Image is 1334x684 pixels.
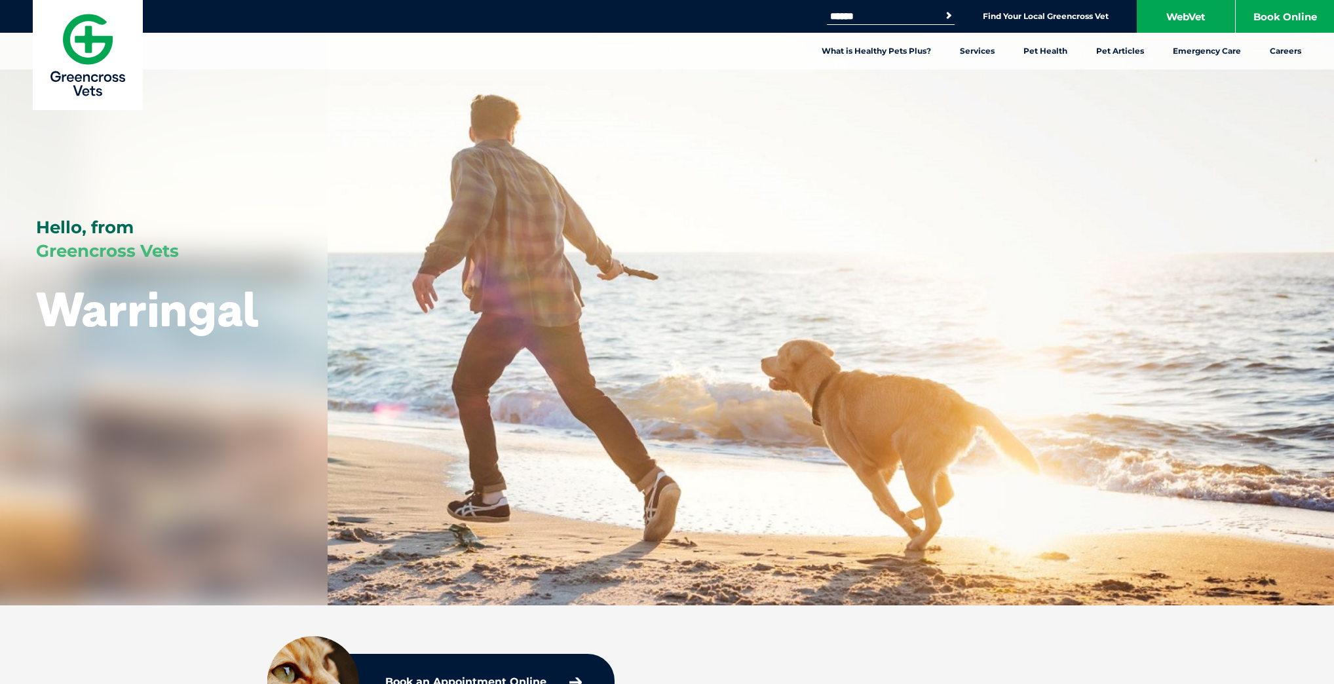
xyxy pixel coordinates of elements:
span: Greencross Vets [36,240,179,261]
a: What is Healthy Pets Plus? [807,33,945,69]
a: Pet Health [1009,33,1082,69]
span: Hello, from [36,217,134,238]
a: Pet Articles [1082,33,1158,69]
a: Careers [1255,33,1316,69]
a: Find Your Local Greencross Vet [983,11,1109,22]
a: Services [945,33,1009,69]
h1: Warringal [36,283,259,335]
a: Emergency Care [1158,33,1255,69]
button: Search [942,9,955,22]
